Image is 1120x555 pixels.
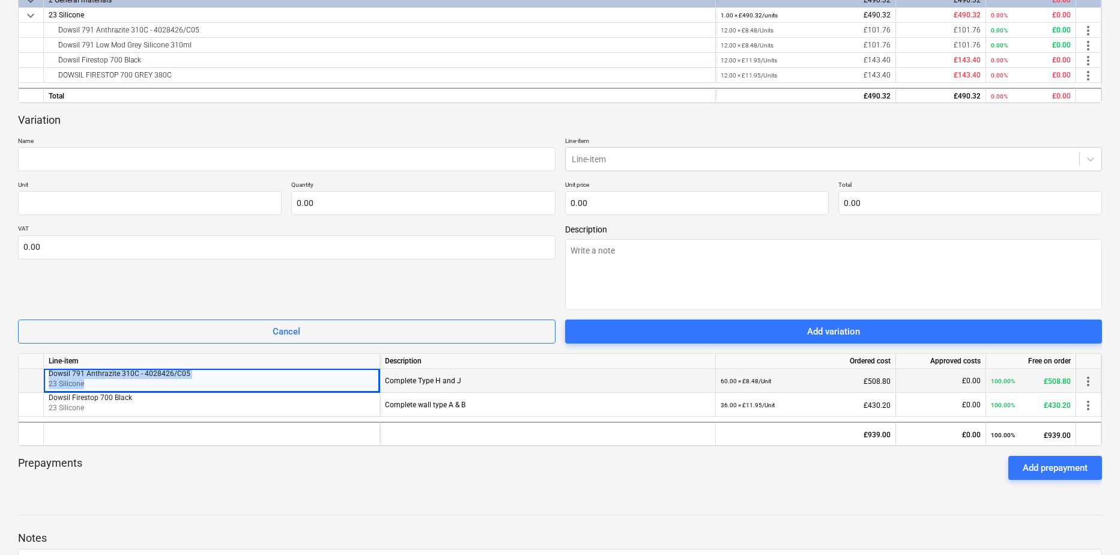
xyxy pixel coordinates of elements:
small: 0.00% [991,27,1008,34]
div: £939.00 [991,423,1071,447]
div: Dowsil 791 Low Mod Grey Silicone 310ml [49,38,710,52]
span: more_vert [1081,398,1095,413]
div: Ordered cost [716,354,896,369]
div: Complete wall type A & B [385,393,710,417]
div: £143.40 [721,68,891,83]
p: Total [838,181,1102,191]
div: £0.00 [991,8,1071,23]
div: £0.00 [991,89,1071,104]
small: 1.00 × £490.32 / units [721,12,778,19]
div: £101.76 [901,38,981,53]
small: 12.00 × £8.48 / Units [721,42,773,49]
span: 23 Silicone [49,404,84,413]
div: Cancel [273,324,300,339]
p: VAT [18,225,555,235]
div: Add variation [807,324,860,339]
div: £508.80 [721,369,891,393]
div: £508.80 [991,369,1071,393]
small: 0.00% [991,12,1008,19]
div: £0.00 [991,53,1071,68]
p: Prepayments [18,456,82,480]
span: more_vert [1081,53,1095,68]
div: £0.00 [901,369,981,393]
div: DOWSIL FIRESTOP 700 GREY 380C [49,68,710,82]
span: 23 Silicone [49,380,84,389]
div: Approved costs [896,354,986,369]
span: Dowsil Firestop 700 Black [49,393,132,402]
div: Total [44,88,716,103]
small: 100.00% [991,378,1015,384]
small: 100.00% [991,432,1015,438]
div: Free on order [986,354,1076,369]
div: £0.00 [901,393,981,417]
p: Notes [18,531,1102,545]
div: £0.00 [991,68,1071,83]
div: £143.40 [901,68,981,83]
div: £430.20 [721,393,891,417]
span: keyboard_arrow_down [23,8,38,23]
small: 0.00% [991,93,1008,100]
small: 12.00 × £11.95 / Units [721,57,777,64]
small: 12.00 × £11.95 / Units [721,72,777,79]
p: Name [18,137,555,147]
div: Add prepayment [1023,460,1088,476]
div: Complete Type H and J [385,369,710,393]
p: Quantity [291,181,555,191]
p: Unit price [565,181,829,191]
p: Variation [18,113,61,127]
div: Dowsil Firestop 700 Black [49,53,710,67]
div: £490.32 [721,89,891,104]
small: 60.00 × £8.48 / Unit [721,378,771,384]
div: £430.20 [991,393,1071,417]
small: 0.00% [991,72,1008,79]
div: Description [380,354,716,369]
div: £101.76 [721,38,891,53]
small: 100.00% [991,402,1015,408]
span: more_vert [1081,68,1095,83]
button: Add variation [565,320,1103,344]
div: £0.00 [991,38,1071,53]
small: 0.00% [991,42,1008,49]
p: Unit [18,181,282,191]
div: £143.40 [901,53,981,68]
div: £0.00 [901,423,981,447]
div: £490.32 [901,89,981,104]
div: £101.76 [721,23,891,38]
button: Cancel [18,320,555,344]
div: Line-item [44,354,380,369]
div: £0.00 [991,23,1071,38]
span: 23 Silicone [49,11,84,19]
p: Line-item [565,137,1103,147]
small: 36.00 × £11.95 / Unit [721,402,775,408]
div: Dowsil 791 Anthrazite 310C - 4028426/C05 [49,23,710,37]
button: Add prepayment [1008,456,1102,480]
span: more_vert [1081,38,1095,53]
small: 0.00% [991,57,1008,64]
span: more_vert [1081,374,1095,389]
span: Dowsil 791 Anthrazite 310C - 4028426/C05 [49,369,190,378]
small: 12.00 × £8.48 / Units [721,27,773,34]
div: £939.00 [721,423,891,447]
span: more_vert [1081,23,1095,38]
div: £490.32 [721,8,891,23]
span: Description [565,225,1103,234]
div: £143.40 [721,53,891,68]
div: £490.32 [901,8,981,23]
div: £101.76 [901,23,981,38]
